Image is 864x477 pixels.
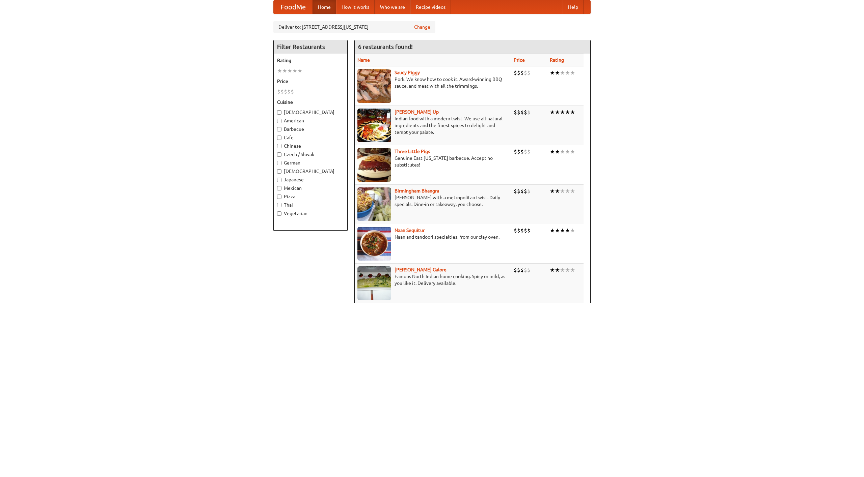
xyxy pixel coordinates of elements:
[514,148,517,155] li: $
[563,0,584,14] a: Help
[277,57,344,64] h5: Rating
[550,187,555,195] li: ★
[517,227,520,234] li: $
[277,161,281,165] input: German
[357,194,508,208] p: [PERSON_NAME] with a metropolitan twist. Daily specials. Dine-in or takeaway, you choose.
[524,266,527,274] li: $
[291,88,294,95] li: $
[357,57,370,63] a: Name
[514,109,517,116] li: $
[277,186,281,190] input: Mexican
[277,203,281,207] input: Thai
[358,43,413,50] ng-pluralize: 6 restaurants found!
[555,109,560,116] li: ★
[277,169,281,174] input: [DEMOGRAPHIC_DATA]
[410,0,451,14] a: Recipe videos
[297,67,302,74] li: ★
[277,109,344,116] label: [DEMOGRAPHIC_DATA]
[517,148,520,155] li: $
[287,88,291,95] li: $
[527,187,531,195] li: $
[277,195,281,199] input: Pizza
[277,67,282,74] li: ★
[517,69,520,77] li: $
[292,67,297,74] li: ★
[274,0,313,14] a: FoodMe
[555,266,560,274] li: ★
[550,69,555,77] li: ★
[277,126,344,132] label: Barbecue
[520,187,524,195] li: $
[357,148,391,182] img: littlepigs.jpg
[273,21,435,33] div: Deliver to: [STREET_ADDRESS][US_STATE]
[395,267,447,272] b: [PERSON_NAME] Galore
[517,187,520,195] li: $
[277,127,281,131] input: Barbecue
[514,187,517,195] li: $
[357,115,508,136] p: Indian food with a modern twist. We use all-natural ingredients and the finest spices to delight ...
[514,57,525,63] a: Price
[570,109,575,116] li: ★
[357,227,391,261] img: naansequitur.jpg
[395,188,439,193] a: Birmingham Bhangra
[560,148,565,155] li: ★
[520,227,524,234] li: $
[560,109,565,116] li: ★
[357,187,391,221] img: bhangra.jpg
[550,266,555,274] li: ★
[560,266,565,274] li: ★
[570,69,575,77] li: ★
[514,69,517,77] li: $
[336,0,375,14] a: How it works
[560,187,565,195] li: ★
[277,136,281,140] input: Cafe
[277,168,344,175] label: [DEMOGRAPHIC_DATA]
[357,69,391,103] img: saucy.jpg
[277,134,344,141] label: Cafe
[527,69,531,77] li: $
[555,187,560,195] li: ★
[277,144,281,148] input: Chinese
[555,148,560,155] li: ★
[524,227,527,234] li: $
[357,155,508,168] p: Genuine East [US_STATE] barbecue. Accept no substitutes!
[520,109,524,116] li: $
[514,266,517,274] li: $
[570,148,575,155] li: ★
[395,109,439,115] a: [PERSON_NAME] Up
[277,119,281,123] input: American
[277,193,344,200] label: Pizza
[395,149,430,154] a: Three Little Pigs
[277,185,344,191] label: Mexican
[357,273,508,287] p: Famous North Indian home cooking. Spicy or mild, as you like it. Delivery available.
[527,148,531,155] li: $
[287,67,292,74] li: ★
[565,109,570,116] li: ★
[277,202,344,208] label: Thai
[277,88,280,95] li: $
[555,69,560,77] li: ★
[277,178,281,182] input: Japanese
[565,148,570,155] li: ★
[277,110,281,115] input: [DEMOGRAPHIC_DATA]
[277,211,281,216] input: Vegetarian
[514,227,517,234] li: $
[555,227,560,234] li: ★
[277,117,344,124] label: American
[570,266,575,274] li: ★
[560,227,565,234] li: ★
[570,227,575,234] li: ★
[517,109,520,116] li: $
[282,67,287,74] li: ★
[277,159,344,166] label: German
[565,227,570,234] li: ★
[517,266,520,274] li: $
[395,228,425,233] a: Naan Sequitur
[357,234,508,240] p: Naan and tandoori specialties, from our clay oven.
[524,109,527,116] li: $
[274,40,347,54] h4: Filter Restaurants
